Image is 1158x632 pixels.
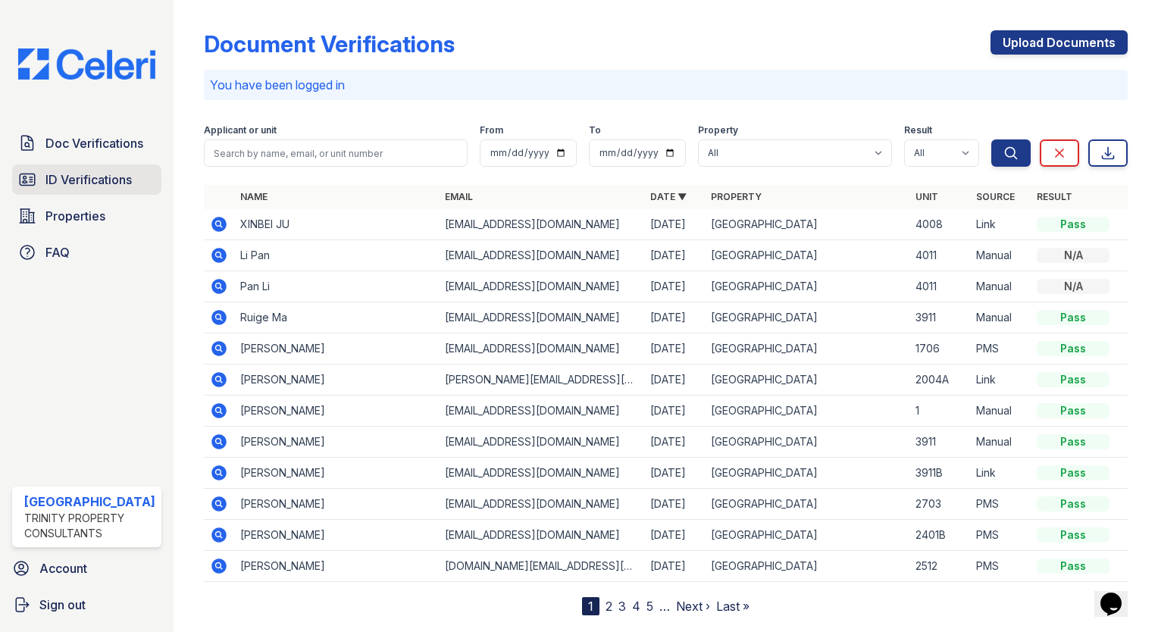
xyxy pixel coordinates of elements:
[909,364,970,396] td: 2004A
[909,209,970,240] td: 4008
[915,191,938,202] a: Unit
[644,364,705,396] td: [DATE]
[705,240,909,271] td: [GEOGRAPHIC_DATA]
[698,124,738,136] label: Property
[439,271,643,302] td: [EMAIL_ADDRESS][DOMAIN_NAME]
[445,191,473,202] a: Email
[582,597,599,615] div: 1
[970,364,1031,396] td: Link
[976,191,1015,202] a: Source
[1037,496,1109,512] div: Pass
[705,333,909,364] td: [GEOGRAPHIC_DATA]
[1037,372,1109,387] div: Pass
[12,201,161,231] a: Properties
[705,209,909,240] td: [GEOGRAPHIC_DATA]
[240,191,268,202] a: Name
[439,520,643,551] td: [EMAIL_ADDRESS][DOMAIN_NAME]
[439,427,643,458] td: [EMAIL_ADDRESS][DOMAIN_NAME]
[909,333,970,364] td: 1706
[204,30,455,58] div: Document Verifications
[650,191,687,202] a: Date ▼
[970,520,1031,551] td: PMS
[45,207,105,225] span: Properties
[970,396,1031,427] td: Manual
[234,458,439,489] td: [PERSON_NAME]
[644,240,705,271] td: [DATE]
[606,599,612,614] a: 2
[45,243,70,261] span: FAQ
[970,240,1031,271] td: Manual
[705,271,909,302] td: [GEOGRAPHIC_DATA]
[204,139,468,167] input: Search by name, email, or unit number
[909,551,970,582] td: 2512
[1037,434,1109,449] div: Pass
[646,599,653,614] a: 5
[1037,248,1109,263] div: N/A
[439,396,643,427] td: [EMAIL_ADDRESS][DOMAIN_NAME]
[234,302,439,333] td: Ruige Ma
[439,551,643,582] td: [DOMAIN_NAME][EMAIL_ADDRESS][DOMAIN_NAME]
[45,134,143,152] span: Doc Verifications
[210,76,1122,94] p: You have been logged in
[705,427,909,458] td: [GEOGRAPHIC_DATA]
[234,333,439,364] td: [PERSON_NAME]
[909,520,970,551] td: 2401B
[1037,217,1109,232] div: Pass
[39,559,87,577] span: Account
[12,128,161,158] a: Doc Verifications
[618,599,626,614] a: 3
[705,396,909,427] td: [GEOGRAPHIC_DATA]
[234,427,439,458] td: [PERSON_NAME]
[970,551,1031,582] td: PMS
[909,458,970,489] td: 3911B
[705,520,909,551] td: [GEOGRAPHIC_DATA]
[234,489,439,520] td: [PERSON_NAME]
[970,333,1031,364] td: PMS
[644,427,705,458] td: [DATE]
[24,511,155,541] div: Trinity Property Consultants
[234,240,439,271] td: Li Pan
[970,427,1031,458] td: Manual
[6,553,167,584] a: Account
[705,302,909,333] td: [GEOGRAPHIC_DATA]
[589,124,601,136] label: To
[234,209,439,240] td: XINBEI JU
[904,124,932,136] label: Result
[439,364,643,396] td: [PERSON_NAME][EMAIL_ADDRESS][PERSON_NAME][DOMAIN_NAME]
[1037,191,1072,202] a: Result
[644,520,705,551] td: [DATE]
[970,489,1031,520] td: PMS
[909,489,970,520] td: 2703
[705,551,909,582] td: [GEOGRAPHIC_DATA]
[439,302,643,333] td: [EMAIL_ADDRESS][DOMAIN_NAME]
[991,30,1128,55] a: Upload Documents
[1037,310,1109,325] div: Pass
[6,590,167,620] a: Sign out
[6,48,167,80] img: CE_Logo_Blue-a8612792a0a2168367f1c8372b55b34899dd931a85d93a1a3d3e32e68fde9ad4.png
[644,271,705,302] td: [DATE]
[909,427,970,458] td: 3911
[970,271,1031,302] td: Manual
[234,364,439,396] td: [PERSON_NAME]
[909,302,970,333] td: 3911
[234,551,439,582] td: [PERSON_NAME]
[1094,571,1143,617] iframe: chat widget
[659,597,670,615] span: …
[12,237,161,268] a: FAQ
[439,489,643,520] td: [EMAIL_ADDRESS][DOMAIN_NAME]
[970,458,1031,489] td: Link
[970,302,1031,333] td: Manual
[39,596,86,614] span: Sign out
[234,520,439,551] td: [PERSON_NAME]
[644,333,705,364] td: [DATE]
[644,489,705,520] td: [DATE]
[705,489,909,520] td: [GEOGRAPHIC_DATA]
[716,599,750,614] a: Last »
[644,551,705,582] td: [DATE]
[234,396,439,427] td: [PERSON_NAME]
[480,124,503,136] label: From
[970,209,1031,240] td: Link
[644,396,705,427] td: [DATE]
[705,364,909,396] td: [GEOGRAPHIC_DATA]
